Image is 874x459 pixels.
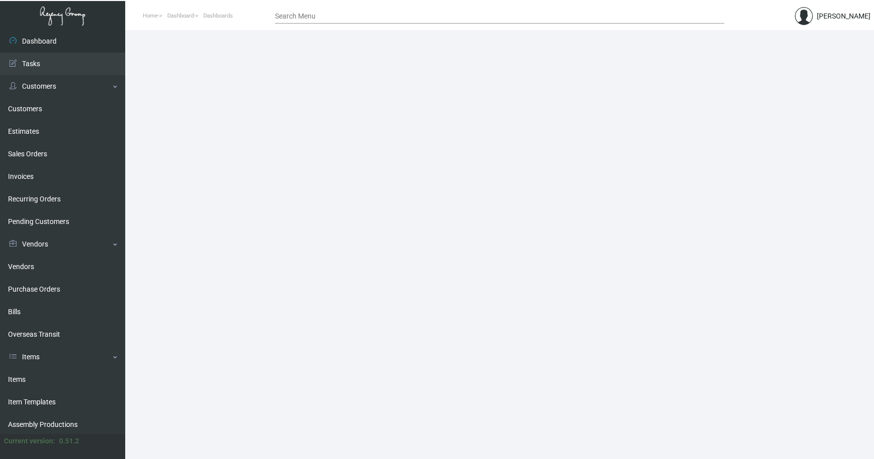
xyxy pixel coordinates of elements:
[795,7,813,25] img: admin@bootstrapmaster.com
[4,436,55,446] div: Current version:
[817,11,870,22] div: [PERSON_NAME]
[167,13,194,19] span: Dashboard
[203,13,233,19] span: Dashboards
[143,13,158,19] span: Home
[59,436,79,446] div: 0.51.2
